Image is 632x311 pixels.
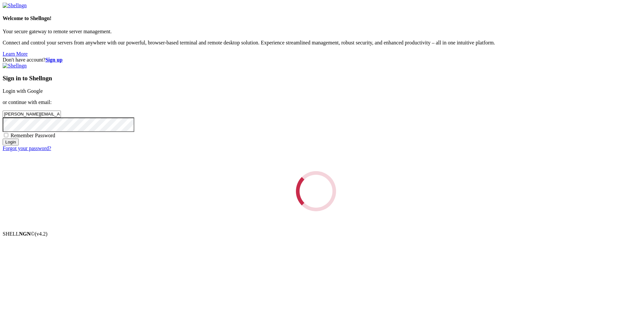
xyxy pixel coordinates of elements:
div: Don't have account? [3,57,629,63]
input: Email address [3,111,61,117]
p: Your secure gateway to remote server management. [3,29,629,35]
a: Forgot your password? [3,145,51,151]
div: Loading... [291,166,341,216]
a: Learn More [3,51,28,57]
p: or continue with email: [3,99,629,105]
p: Connect and control your servers from anywhere with our powerful, browser-based terminal and remo... [3,40,629,46]
span: SHELL © [3,231,47,237]
span: 4.2.0 [35,231,48,237]
a: Login with Google [3,88,43,94]
input: Login [3,139,19,145]
a: Sign up [45,57,63,63]
span: Remember Password [11,133,55,138]
input: Remember Password [4,133,8,137]
img: Shellngn [3,3,27,9]
img: Shellngn [3,63,27,69]
h3: Sign in to Shellngn [3,75,629,82]
b: NGN [19,231,31,237]
h4: Welcome to Shellngn! [3,15,629,21]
